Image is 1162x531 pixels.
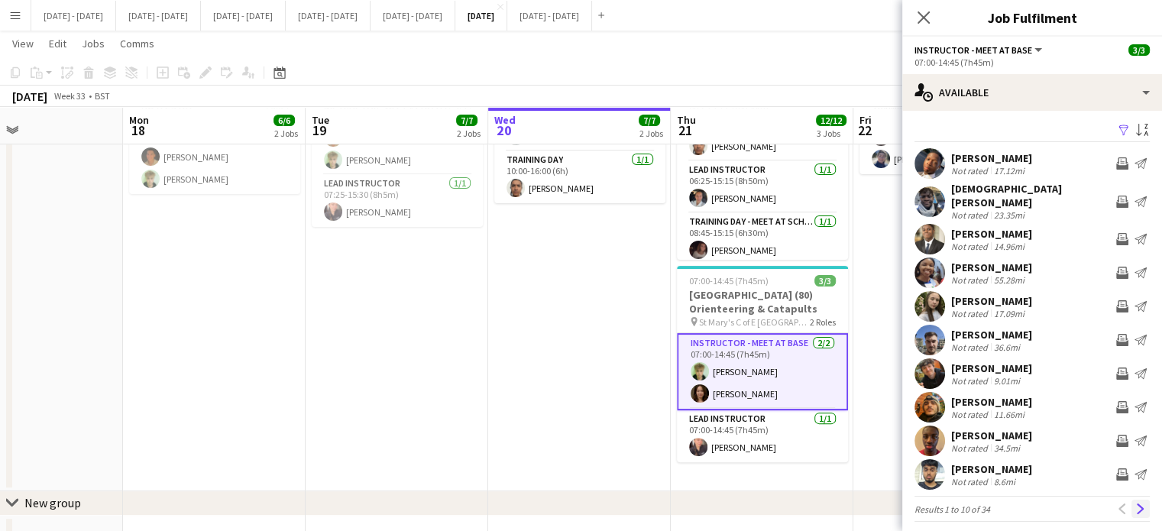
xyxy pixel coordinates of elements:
[816,115,846,126] span: 12/12
[951,429,1032,442] div: [PERSON_NAME]
[951,462,1032,476] div: [PERSON_NAME]
[49,37,66,50] span: Edit
[677,288,848,316] h3: [GEOGRAPHIC_DATA] (80) Orienteering & Catapults
[951,442,991,454] div: Not rated
[639,115,660,126] span: 7/7
[677,113,696,127] span: Thu
[201,1,286,31] button: [DATE] - [DATE]
[951,395,1032,409] div: [PERSON_NAME]
[371,1,455,31] button: [DATE] - [DATE]
[494,151,665,203] app-card-role: Training Day1/110:00-16:00 (6h)[PERSON_NAME]
[6,34,40,53] a: View
[951,328,1032,342] div: [PERSON_NAME]
[492,121,516,139] span: 20
[991,209,1028,221] div: 23.35mi
[914,44,1032,56] span: Instructor - Meet at Base
[699,316,810,328] span: St Mary's C of E [GEOGRAPHIC_DATA]
[677,266,848,462] app-job-card: 07:00-14:45 (7h45m)3/3[GEOGRAPHIC_DATA] (80) Orienteering & Catapults St Mary's C of E [GEOGRAPHI...
[914,57,1150,68] div: 07:00-14:45 (7h45m)
[991,342,1023,353] div: 36.6mi
[991,442,1023,454] div: 34.5mi
[76,34,111,53] a: Jobs
[991,476,1018,487] div: 8.6mi
[12,89,47,104] div: [DATE]
[857,121,872,139] span: 22
[43,34,73,53] a: Edit
[951,182,1110,209] div: [DEMOGRAPHIC_DATA][PERSON_NAME]
[902,74,1162,111] div: Available
[114,34,160,53] a: Comms
[95,90,110,102] div: BST
[814,275,836,287] span: 3/3
[951,409,991,420] div: Not rated
[914,503,990,515] span: Results 1 to 10 of 34
[286,1,371,31] button: [DATE] - [DATE]
[951,361,1032,375] div: [PERSON_NAME]
[639,128,663,139] div: 2 Jobs
[1128,44,1150,56] span: 3/3
[507,1,592,31] button: [DATE] - [DATE]
[120,37,154,50] span: Comms
[991,241,1028,252] div: 14.96mi
[951,294,1032,308] div: [PERSON_NAME]
[116,1,201,31] button: [DATE] - [DATE]
[31,1,116,31] button: [DATE] - [DATE]
[12,37,34,50] span: View
[951,165,991,176] div: Not rated
[456,115,477,126] span: 7/7
[951,375,991,387] div: Not rated
[914,44,1044,56] button: Instructor - Meet at Base
[817,128,846,139] div: 3 Jobs
[991,409,1028,420] div: 11.66mi
[991,375,1023,387] div: 9.01mi
[677,213,848,265] app-card-role: Training Day - Meet at School1/108:45-15:15 (6h30m)[PERSON_NAME]
[312,113,329,127] span: Tue
[455,1,507,31] button: [DATE]
[689,275,769,287] span: 07:00-14:45 (7h45m)
[675,121,696,139] span: 21
[677,161,848,213] app-card-role: Lead Instructor1/106:25-15:15 (8h50m)[PERSON_NAME]
[24,495,81,510] div: New group
[309,121,329,139] span: 19
[129,113,149,127] span: Mon
[677,333,848,410] app-card-role: Instructor - Meet at Base2/207:00-14:45 (7h45m)[PERSON_NAME][PERSON_NAME]
[312,175,483,227] app-card-role: Lead Instructor1/107:25-15:30 (8h5m)[PERSON_NAME]
[951,241,991,252] div: Not rated
[951,261,1032,274] div: [PERSON_NAME]
[951,308,991,319] div: Not rated
[951,151,1032,165] div: [PERSON_NAME]
[810,316,836,328] span: 2 Roles
[677,34,848,260] app-job-card: 06:25-15:15 (8h50m)4/4Highgate School (80) Hub [GEOGRAPHIC_DATA]3 RolesInstructor - Meet at Base2...
[902,8,1162,28] h3: Job Fulfilment
[951,476,991,487] div: Not rated
[951,209,991,221] div: Not rated
[951,274,991,286] div: Not rated
[991,165,1028,176] div: 17.12mi
[951,342,991,353] div: Not rated
[859,113,872,127] span: Fri
[951,227,1032,241] div: [PERSON_NAME]
[129,98,300,194] app-card-role: Hotel Stay3/315:00-06:00 (15h)[PERSON_NAME][PERSON_NAME][PERSON_NAME]
[274,115,295,126] span: 6/6
[991,274,1028,286] div: 55.28mi
[127,121,149,139] span: 18
[677,410,848,462] app-card-role: Lead Instructor1/107:00-14:45 (7h45m)[PERSON_NAME]
[50,90,89,102] span: Week 33
[494,113,516,127] span: Wed
[457,128,481,139] div: 2 Jobs
[82,37,105,50] span: Jobs
[991,308,1028,319] div: 17.09mi
[274,128,298,139] div: 2 Jobs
